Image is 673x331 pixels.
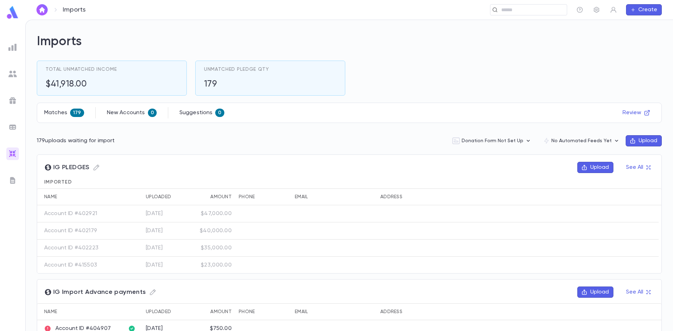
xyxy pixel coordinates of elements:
[142,188,195,205] div: Uploaded
[446,134,537,147] button: Donation Form Not Set Up
[235,303,291,320] div: Phone
[204,79,269,90] h5: 179
[239,188,255,205] div: Phone
[37,303,125,320] div: Name
[8,96,17,105] img: campaigns_grey.99e729a5f7ee94e3726e6486bddda8f1.svg
[146,244,163,251] div: 8/20/2025
[38,7,46,13] img: home_white.a664292cf8c1dea59945f0da9f25487c.svg
[44,262,97,269] p: Account ID #415503
[46,79,117,90] h5: $41,918.00
[44,188,57,205] div: Name
[295,188,308,205] div: Email
[622,162,654,173] button: See All
[146,210,163,217] div: 8/20/2025
[291,188,377,205] div: Email
[44,244,98,251] p: Account ID #402223
[8,176,17,185] img: letters_grey.7941b92b52307dd3b8a917253454ce1c.svg
[577,162,613,173] button: Upload
[577,287,613,298] button: Upload
[201,210,232,217] div: $47,000.00
[44,180,72,185] span: Imported
[8,70,17,78] img: students_grey.60c7aba0da46da39d6d829b817ac14fc.svg
[44,109,67,116] p: Matches
[46,67,117,72] span: Total Unmatched Income
[235,188,291,205] div: Phone
[210,188,232,205] div: Amount
[44,287,158,298] span: IG Import Advance payments
[626,4,662,15] button: Create
[210,303,232,320] div: Amount
[195,303,235,320] div: Amount
[63,6,86,14] p: Imports
[377,303,499,320] div: Address
[6,6,20,19] img: logo
[8,123,17,131] img: batches_grey.339ca447c9d9533ef1741baa751efc33.svg
[44,162,102,173] span: IG PLEDGES
[37,188,125,205] div: Name
[295,303,308,320] div: Email
[146,227,163,234] div: 8/20/2025
[380,188,402,205] div: Address
[146,303,171,320] div: Uploaded
[146,262,163,269] div: 8/20/2025
[37,137,115,144] p: 179 uploads waiting for import
[195,188,235,205] div: Amount
[70,110,84,116] span: 179
[44,227,97,234] p: Account ID #402179
[380,303,402,320] div: Address
[44,210,97,217] p: Account ID #402921
[8,150,17,158] img: imports_gradient.a72c8319815fb0872a7f9c3309a0627a.svg
[291,303,377,320] div: Email
[201,244,232,251] div: $35,000.00
[8,43,17,51] img: reports_grey.c525e4749d1bce6a11f5fe2a8de1b229.svg
[107,109,145,116] p: New Accounts
[537,134,626,147] button: No Automated Feeds Yet
[377,188,499,205] div: Address
[622,287,654,298] button: See All
[204,67,269,72] span: Unmatched Pledge Qty
[626,135,662,146] button: Upload
[239,303,255,320] div: Phone
[618,107,654,118] button: Review
[200,227,232,234] div: $40,000.00
[44,303,57,320] div: Name
[201,262,232,269] div: $23,000.00
[148,110,157,116] span: 0
[142,303,195,320] div: Uploaded
[146,188,171,205] div: Uploaded
[179,109,213,116] p: Suggestions
[37,34,662,49] h2: Imports
[215,110,224,116] span: 0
